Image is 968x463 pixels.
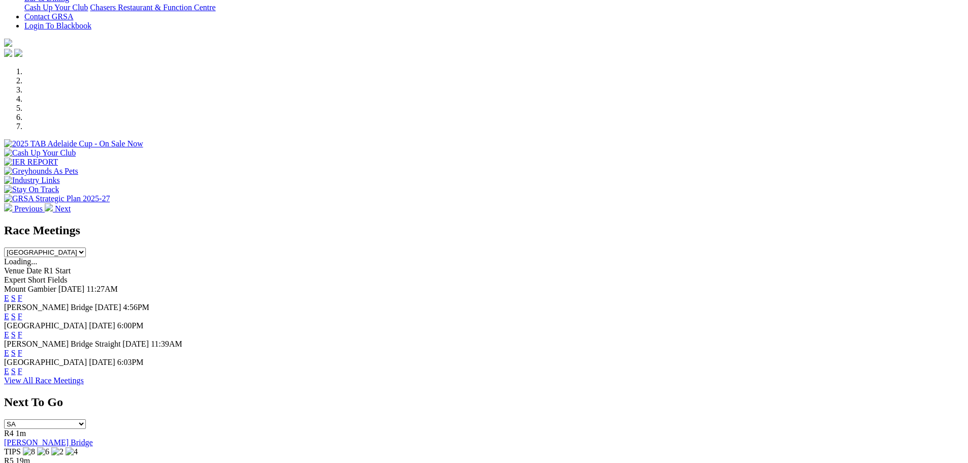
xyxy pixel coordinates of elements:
[18,330,22,339] a: F
[11,294,16,302] a: S
[123,303,149,312] span: 4:56PM
[151,339,182,348] span: 11:39AM
[4,303,93,312] span: [PERSON_NAME] Bridge
[4,185,59,194] img: Stay On Track
[11,349,16,357] a: S
[4,330,9,339] a: E
[122,339,149,348] span: [DATE]
[4,349,9,357] a: E
[4,257,37,266] span: Loading...
[95,303,121,312] span: [DATE]
[18,312,22,321] a: F
[4,148,76,158] img: Cash Up Your Club
[18,349,22,357] a: F
[4,49,12,57] img: facebook.svg
[11,367,16,376] a: S
[24,3,964,12] div: Bar & Dining
[4,204,45,213] a: Previous
[4,139,143,148] img: 2025 TAB Adelaide Cup - On Sale Now
[86,285,118,293] span: 11:27AM
[4,294,9,302] a: E
[4,158,58,167] img: IER REPORT
[117,321,144,330] span: 6:00PM
[24,12,73,21] a: Contact GRSA
[47,275,67,284] span: Fields
[4,447,21,456] span: TIPS
[4,429,14,438] span: R4
[4,39,12,47] img: logo-grsa-white.png
[4,167,78,176] img: Greyhounds As Pets
[4,203,12,211] img: chevron-left-pager-white.svg
[16,429,26,438] span: 1m
[45,203,53,211] img: chevron-right-pager-white.svg
[11,312,16,321] a: S
[66,447,78,456] img: 4
[14,204,43,213] span: Previous
[26,266,42,275] span: Date
[90,3,215,12] a: Chasers Restaurant & Function Centre
[89,321,115,330] span: [DATE]
[51,447,64,456] img: 2
[44,266,71,275] span: R1 Start
[4,395,964,409] h2: Next To Go
[24,21,91,30] a: Login To Blackbook
[18,294,22,302] a: F
[4,224,964,237] h2: Race Meetings
[55,204,71,213] span: Next
[89,358,115,366] span: [DATE]
[4,358,87,366] span: [GEOGRAPHIC_DATA]
[24,3,88,12] a: Cash Up Your Club
[58,285,85,293] span: [DATE]
[4,285,56,293] span: Mount Gambier
[14,49,22,57] img: twitter.svg
[11,330,16,339] a: S
[4,321,87,330] span: [GEOGRAPHIC_DATA]
[18,367,22,376] a: F
[4,194,110,203] img: GRSA Strategic Plan 2025-27
[4,312,9,321] a: E
[4,266,24,275] span: Venue
[4,438,93,447] a: [PERSON_NAME] Bridge
[23,447,35,456] img: 8
[4,275,26,284] span: Expert
[28,275,46,284] span: Short
[4,367,9,376] a: E
[117,358,144,366] span: 6:03PM
[4,339,120,348] span: [PERSON_NAME] Bridge Straight
[4,176,60,185] img: Industry Links
[4,376,84,385] a: View All Race Meetings
[45,204,71,213] a: Next
[37,447,49,456] img: 6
